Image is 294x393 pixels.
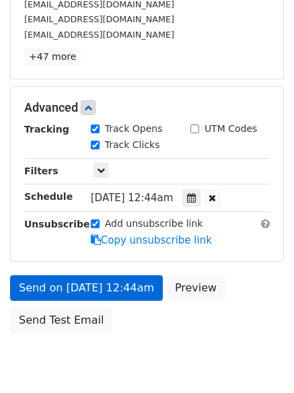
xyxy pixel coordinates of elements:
label: UTM Codes [205,122,257,136]
strong: Unsubscribe [24,219,90,229]
a: Send Test Email [10,308,112,333]
span: [DATE] 12:44am [91,192,174,204]
label: Track Clicks [105,138,160,152]
strong: Tracking [24,124,69,135]
a: Preview [166,275,225,301]
iframe: Chat Widget [227,328,294,393]
a: Send on [DATE] 12:44am [10,275,163,301]
small: [EMAIL_ADDRESS][DOMAIN_NAME] [24,30,174,40]
strong: Filters [24,166,59,176]
strong: Schedule [24,191,73,202]
h5: Advanced [24,100,270,115]
a: +47 more [24,48,81,65]
small: [EMAIL_ADDRESS][DOMAIN_NAME] [24,14,174,24]
label: Add unsubscribe link [105,217,203,231]
a: Copy unsubscribe link [91,234,212,246]
label: Track Opens [105,122,163,136]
